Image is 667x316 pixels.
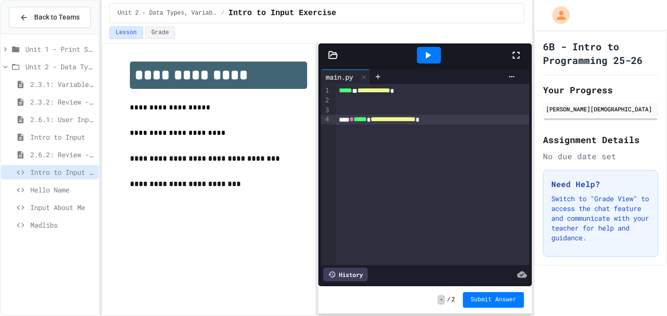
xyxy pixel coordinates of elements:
[229,7,336,19] span: Intro to Input Exercise
[30,79,95,89] span: 2.3.1: Variables and Data Types
[543,133,658,147] h2: Assignment Details
[551,178,650,190] h3: Need Help?
[30,114,95,125] span: 2.6.1: User Input
[30,167,95,177] span: Intro to Input Exercise
[438,295,445,305] span: -
[321,72,358,82] div: main.py
[30,132,95,142] span: Intro to Input
[323,268,368,281] div: History
[321,115,331,125] div: 4
[25,44,95,54] span: Unit 1 - Print Statements
[34,12,80,22] span: Back to Teams
[543,150,658,162] div: No due date set
[543,83,658,97] h2: Your Progress
[546,105,655,113] div: [PERSON_NAME][DEMOGRAPHIC_DATA]
[321,86,331,96] div: 1
[118,9,217,17] span: Unit 2 - Data Types, Variables, [DEMOGRAPHIC_DATA]
[543,40,658,67] h1: 6B - Intro to Programming 25-26
[30,149,95,160] span: 2.6.2: Review - User Input
[109,26,143,39] button: Lesson
[447,296,450,304] span: /
[30,202,95,212] span: Input About Me
[551,194,650,243] p: Switch to "Grade View" to access the chat feature and communicate with your teacher for help and ...
[25,62,95,72] span: Unit 2 - Data Types, Variables, [DEMOGRAPHIC_DATA]
[542,4,572,26] div: My Account
[30,185,95,195] span: Hello Name
[321,96,331,105] div: 2
[9,7,91,28] button: Back to Teams
[321,105,331,115] div: 3
[471,296,517,304] span: Submit Answer
[221,9,225,17] span: /
[321,69,370,84] div: main.py
[452,296,455,304] span: 2
[463,292,524,308] button: Submit Answer
[30,97,95,107] span: 2.3.2: Review - Variables and Data Types
[145,26,175,39] button: Grade
[30,220,95,230] span: Madlibs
